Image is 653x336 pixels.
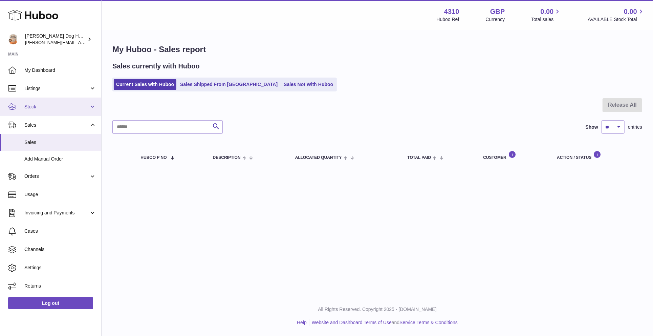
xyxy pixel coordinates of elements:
[486,16,505,23] div: Currency
[112,62,200,71] h2: Sales currently with Huboo
[112,44,642,55] h1: My Huboo - Sales report
[399,320,458,325] a: Service Terms & Conditions
[24,67,96,73] span: My Dashboard
[24,122,89,128] span: Sales
[24,283,96,289] span: Returns
[490,7,505,16] strong: GBP
[25,33,86,46] div: [PERSON_NAME] Dog House
[312,320,392,325] a: Website and Dashboard Terms of Use
[588,16,645,23] span: AVAILABLE Stock Total
[213,155,241,160] span: Description
[24,156,96,162] span: Add Manual Order
[24,228,96,234] span: Cases
[8,34,18,44] img: toby@hackneydoghouse.com
[24,191,96,198] span: Usage
[624,7,637,16] span: 0.00
[114,79,176,90] a: Current Sales with Huboo
[297,320,307,325] a: Help
[24,104,89,110] span: Stock
[178,79,280,90] a: Sales Shipped From [GEOGRAPHIC_DATA]
[444,7,459,16] strong: 4310
[557,151,635,160] div: Action / Status
[8,297,93,309] a: Log out
[588,7,645,23] a: 0.00 AVAILABLE Stock Total
[24,246,96,253] span: Channels
[140,155,167,160] span: Huboo P no
[24,139,96,146] span: Sales
[295,155,342,160] span: ALLOCATED Quantity
[107,306,648,313] p: All Rights Reserved. Copyright 2025 - [DOMAIN_NAME]
[24,85,89,92] span: Listings
[309,319,458,326] li: and
[408,155,431,160] span: Total paid
[483,151,543,160] div: Customer
[628,124,642,130] span: entries
[24,265,96,271] span: Settings
[586,124,598,130] label: Show
[531,7,561,23] a: 0.00 Total sales
[24,173,89,180] span: Orders
[531,16,561,23] span: Total sales
[24,210,89,216] span: Invoicing and Payments
[541,7,554,16] span: 0.00
[281,79,335,90] a: Sales Not With Huboo
[437,16,459,23] div: Huboo Ref
[25,40,136,45] span: [PERSON_NAME][EMAIL_ADDRESS][DOMAIN_NAME]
